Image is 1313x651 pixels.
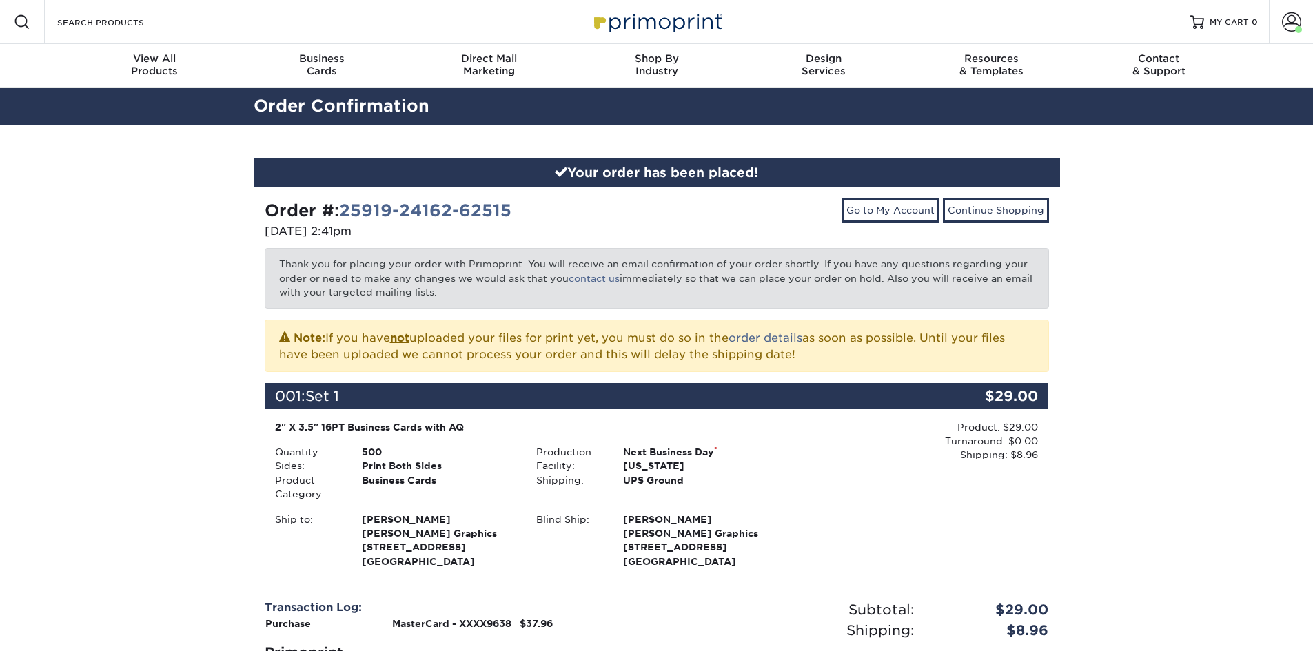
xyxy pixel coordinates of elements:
strong: Order #: [265,200,511,220]
span: View All [71,52,238,65]
strong: MasterCard - XXXX9638 [392,618,511,629]
div: Production: [526,445,613,459]
b: not [390,331,409,344]
div: Business Cards [352,473,526,502]
a: Resources& Templates [908,44,1075,88]
a: DesignServices [740,44,908,88]
div: $29.00 [918,383,1049,409]
a: Go to My Account [842,198,939,222]
span: [PERSON_NAME] [362,513,516,526]
div: Facility: [526,459,613,473]
strong: Purchase [265,618,311,629]
span: Resources [908,52,1075,65]
a: BusinessCards [238,44,405,88]
span: [PERSON_NAME] [623,513,777,526]
a: Contact& Support [1075,44,1243,88]
a: Continue Shopping [943,198,1049,222]
p: Thank you for placing your order with Primoprint. You will receive an email confirmation of your ... [265,248,1049,308]
span: [PERSON_NAME] Graphics [362,526,516,540]
div: Print Both Sides [352,459,526,473]
div: 500 [352,445,526,459]
span: [PERSON_NAME] Graphics [623,526,777,540]
p: If you have uploaded your files for print yet, you must do so in the as soon as possible. Until y... [279,329,1035,363]
div: Sides: [265,459,352,473]
div: UPS Ground [613,473,787,487]
div: Subtotal: [657,599,925,620]
span: Contact [1075,52,1243,65]
div: Ship to: [265,513,352,569]
span: 0 [1252,17,1258,27]
div: Shipping: [657,620,925,641]
a: Shop ByIndustry [573,44,740,88]
div: Cards [238,52,405,77]
div: Product Category: [265,473,352,502]
div: Products [71,52,238,77]
a: contact us [569,273,620,284]
div: Blind Ship: [526,513,613,569]
div: Next Business Day [613,445,787,459]
span: [STREET_ADDRESS] [623,540,777,554]
span: Business [238,52,405,65]
a: 25919-24162-62515 [339,200,511,220]
strong: [GEOGRAPHIC_DATA] [623,513,777,567]
div: $29.00 [925,599,1059,620]
span: Shop By [573,52,740,65]
span: [STREET_ADDRESS] [362,540,516,554]
p: [DATE] 2:41pm [265,223,647,240]
div: [US_STATE] [613,459,787,473]
div: Shipping: [526,473,613,487]
img: Primoprint [588,7,726,37]
a: View AllProducts [71,44,238,88]
div: $8.96 [925,620,1059,641]
a: Direct MailMarketing [405,44,573,88]
div: & Support [1075,52,1243,77]
a: order details [729,331,802,344]
div: Marketing [405,52,573,77]
h2: Order Confirmation [243,94,1070,119]
div: & Templates [908,52,1075,77]
div: Your order has been placed! [254,158,1060,188]
div: Product: $29.00 Turnaround: $0.00 Shipping: $8.96 [787,420,1038,462]
span: Direct Mail [405,52,573,65]
div: Services [740,52,908,77]
input: SEARCH PRODUCTS..... [56,14,190,30]
div: 2" X 3.5" 16PT Business Cards with AQ [275,420,777,434]
span: MY CART [1210,17,1249,28]
div: Transaction Log: [265,599,647,616]
strong: Note: [294,331,325,344]
strong: $37.96 [520,618,553,629]
div: Quantity: [265,445,352,459]
div: Industry [573,52,740,77]
strong: [GEOGRAPHIC_DATA] [362,513,516,567]
div: 001: [265,383,918,409]
span: Design [740,52,908,65]
span: Set 1 [305,388,339,404]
